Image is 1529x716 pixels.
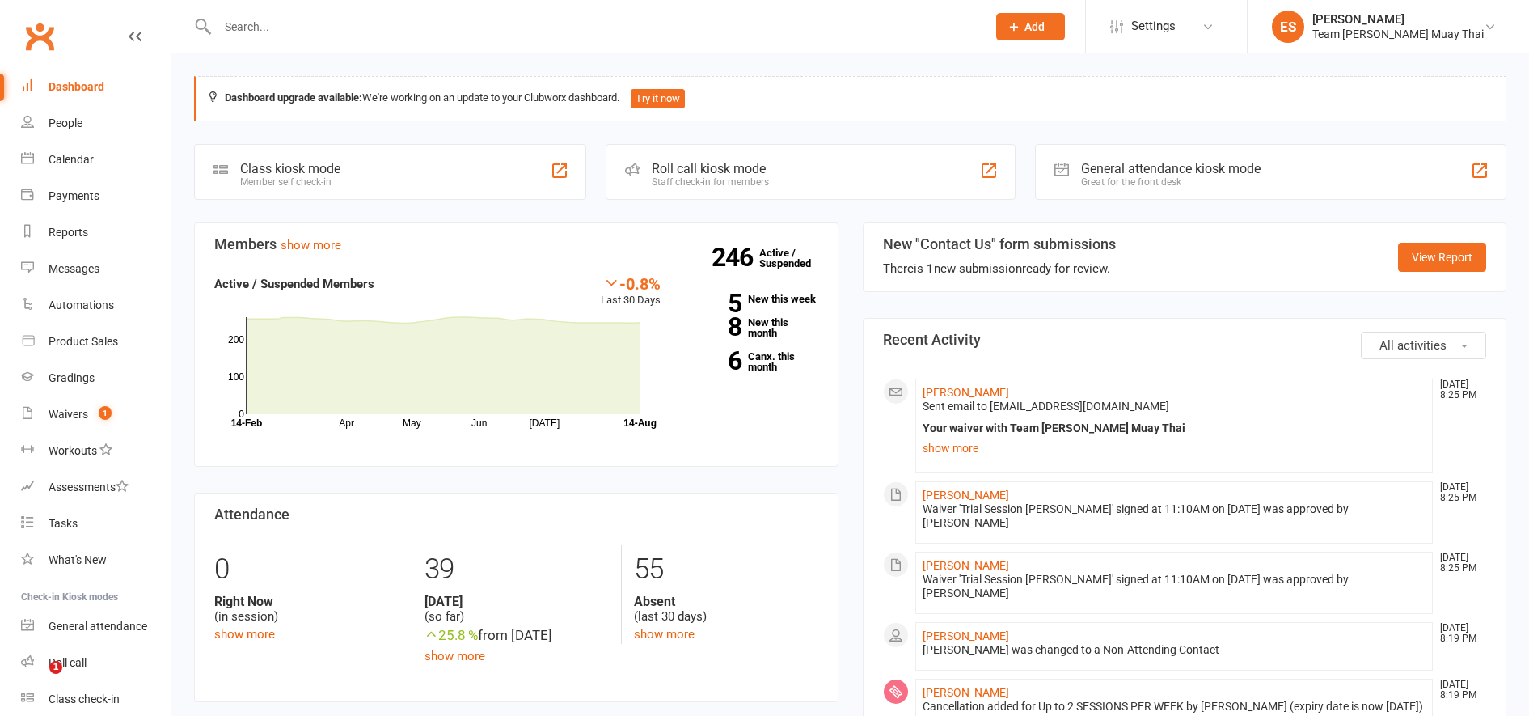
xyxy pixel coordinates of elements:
[49,481,129,494] div: Assessments
[685,349,741,373] strong: 6
[634,594,818,625] div: (last 30 days)
[49,620,147,633] div: General attendance
[1432,379,1485,400] time: [DATE] 8:25 PM
[996,13,1065,40] button: Add
[49,335,118,348] div: Product Sales
[1398,243,1486,272] a: View Report
[19,16,60,57] a: Clubworx
[214,594,399,625] div: (in session)
[923,400,1169,413] span: Sent email to [EMAIL_ADDRESS][DOMAIN_NAME]
[424,594,609,625] div: (so far)
[21,105,171,142] a: People
[685,315,741,339] strong: 8
[923,489,1009,502] a: [PERSON_NAME]
[634,627,695,642] a: show more
[49,517,78,530] div: Tasks
[214,236,818,252] h3: Members
[49,80,104,93] div: Dashboard
[1361,332,1486,359] button: All activities
[281,238,341,252] a: show more
[240,161,340,176] div: Class kiosk mode
[21,251,171,287] a: Messages
[16,661,55,700] iframe: Intercom live chat
[923,437,1426,460] a: show more
[601,274,661,292] div: -0.8%
[1024,20,1045,33] span: Add
[923,422,1426,435] div: Your waiver with Team [PERSON_NAME] Muay Thai
[923,386,1009,399] a: [PERSON_NAME]
[21,506,171,542] a: Tasks
[1432,623,1485,644] time: [DATE] 8:19 PM
[99,406,112,420] span: 1
[927,261,934,276] strong: 1
[214,277,374,291] strong: Active / Suspended Members
[1081,176,1261,188] div: Great for the front desk
[634,594,818,609] strong: Absent
[21,214,171,251] a: Reports
[759,235,830,281] a: 246Active / Suspended
[634,545,818,594] div: 55
[923,643,1426,657] div: [PERSON_NAME] was changed to a Non-Attending Contact
[1312,12,1484,27] div: [PERSON_NAME]
[424,627,478,643] span: 25.8 %
[214,594,399,609] strong: Right Now
[49,262,99,275] div: Messages
[49,693,120,705] div: Class check-in
[49,661,62,674] span: 1
[21,608,171,645] a: General attendance kiosk mode
[923,559,1009,572] a: [PERSON_NAME]
[21,542,171,578] a: What's New
[49,189,99,202] div: Payments
[712,245,759,269] strong: 246
[1312,27,1484,41] div: Team [PERSON_NAME] Muay Thai
[883,236,1116,252] h3: New "Contact Us" form submissions
[883,332,1487,348] h3: Recent Activity
[21,287,171,324] a: Automations
[49,371,95,384] div: Gradings
[685,291,741,316] strong: 5
[652,161,769,176] div: Roll call kiosk mode
[21,178,171,214] a: Payments
[49,117,82,129] div: People
[652,176,769,188] div: Staff check-in for members
[240,176,340,188] div: Member self check-in
[1272,11,1304,43] div: ES
[21,69,171,105] a: Dashboard
[21,396,171,433] a: Waivers 1
[424,625,609,646] div: from [DATE]
[685,351,817,372] a: 6Canx. this month
[601,274,661,309] div: Last 30 Days
[21,469,171,506] a: Assessments
[21,433,171,469] a: Workouts
[631,89,685,108] button: Try it now
[923,686,1009,699] a: [PERSON_NAME]
[21,324,171,360] a: Product Sales
[923,573,1426,600] div: Waiver 'Trial Session [PERSON_NAME]' signed at 11:10AM on [DATE] was approved by [PERSON_NAME]
[424,545,609,594] div: 39
[214,506,818,523] h3: Attendance
[883,259,1116,278] div: There is new submission ready for review.
[1131,8,1176,44] span: Settings
[1379,338,1447,353] span: All activities
[685,317,817,338] a: 8New this month
[213,15,975,38] input: Search...
[194,76,1506,121] div: We're working on an update to your Clubworx dashboard.
[1081,161,1261,176] div: General attendance kiosk mode
[21,360,171,396] a: Gradings
[49,553,107,566] div: What's New
[923,700,1426,714] div: Cancellation added for Up to 2 SESSIONS PER WEEK by [PERSON_NAME] (expiry date is now [DATE])
[1432,553,1485,574] time: [DATE] 8:25 PM
[49,656,87,669] div: Roll call
[424,594,609,609] strong: [DATE]
[21,142,171,178] a: Calendar
[923,502,1426,530] div: Waiver 'Trial Session [PERSON_NAME]' signed at 11:10AM on [DATE] was approved by [PERSON_NAME]
[685,294,817,304] a: 5New this week
[49,226,88,239] div: Reports
[21,645,171,681] a: Roll call
[49,299,114,311] div: Automations
[225,91,362,104] strong: Dashboard upgrade available:
[214,627,275,642] a: show more
[49,444,97,457] div: Workouts
[424,649,485,663] a: show more
[214,545,399,594] div: 0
